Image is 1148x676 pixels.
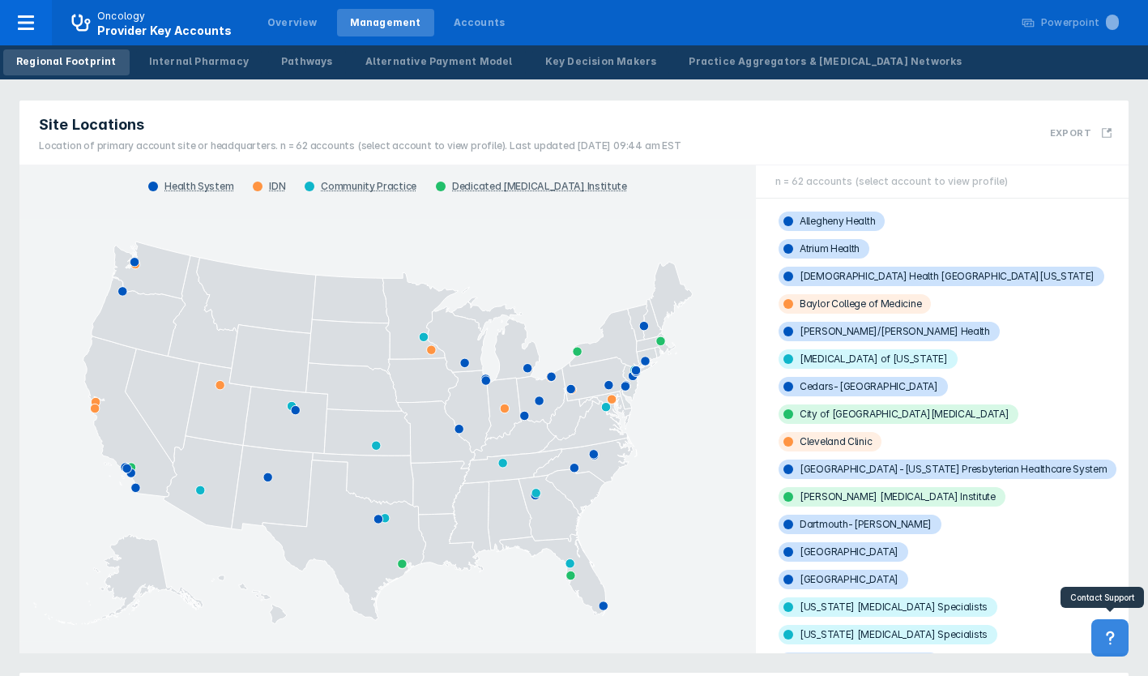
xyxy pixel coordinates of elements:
[676,49,975,75] a: Practice Aggregators & [MEDICAL_DATA] Networks
[779,597,997,617] span: [US_STATE] [MEDICAL_DATA] Specialists
[136,49,262,75] a: Internal Pharmacy
[779,239,869,259] span: Atrium Health
[267,15,318,30] div: Overview
[39,139,681,153] div: Location of primary account site or headquarters. n = 62 accounts (select account to view profile...
[779,212,885,231] span: Allegheny Health
[281,54,333,69] div: Pathways
[779,404,1018,424] span: City of [GEOGRAPHIC_DATA][MEDICAL_DATA]
[779,377,948,396] span: Cedars-[GEOGRAPHIC_DATA]
[779,460,1116,479] span: [GEOGRAPHIC_DATA]-[US_STATE] Presbyterian Healthcare System
[441,9,519,36] a: Accounts
[779,322,1000,341] span: [PERSON_NAME]/[PERSON_NAME] Health
[268,49,346,75] a: Pathways
[756,165,1129,199] div: n = 62 accounts (select account to view profile)
[16,54,117,69] div: Regional Footprint
[779,542,908,562] span: [GEOGRAPHIC_DATA]
[779,349,958,369] span: [MEDICAL_DATA] of [US_STATE]
[365,54,513,69] div: Alternative Payment Model
[779,267,1104,286] span: [DEMOGRAPHIC_DATA] Health [GEOGRAPHIC_DATA][US_STATE]
[3,49,130,75] a: Regional Footprint
[164,180,233,193] div: Health System
[779,294,931,314] span: Baylor College of Medicine
[149,54,249,69] div: Internal Pharmacy
[545,54,657,69] div: Key Decision Makers
[779,570,908,589] span: [GEOGRAPHIC_DATA]
[269,180,285,193] div: IDN
[254,9,331,36] a: Overview
[779,652,940,672] span: Hackensack Meridian Health
[1050,127,1091,139] h3: Export
[779,487,1005,507] span: [PERSON_NAME] [MEDICAL_DATA] Institute
[97,9,146,24] p: Oncology
[779,625,997,644] span: [US_STATE] [MEDICAL_DATA] Specialists
[454,15,506,30] div: Accounts
[452,180,627,193] div: Dedicated [MEDICAL_DATA] Institute
[779,432,881,451] span: Cleveland Clinic
[352,49,526,75] a: Alternative Payment Model
[337,9,434,36] a: Management
[321,180,416,193] div: Community Practice
[532,49,670,75] a: Key Decision Makers
[1041,15,1119,30] div: Powerpoint
[779,515,941,534] span: Dartmouth-[PERSON_NAME]
[1040,107,1122,158] button: Export
[39,115,144,135] span: Site Locations
[350,15,421,30] div: Management
[689,54,962,69] div: Practice Aggregators & [MEDICAL_DATA] Networks
[97,24,232,37] span: Provider Key Accounts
